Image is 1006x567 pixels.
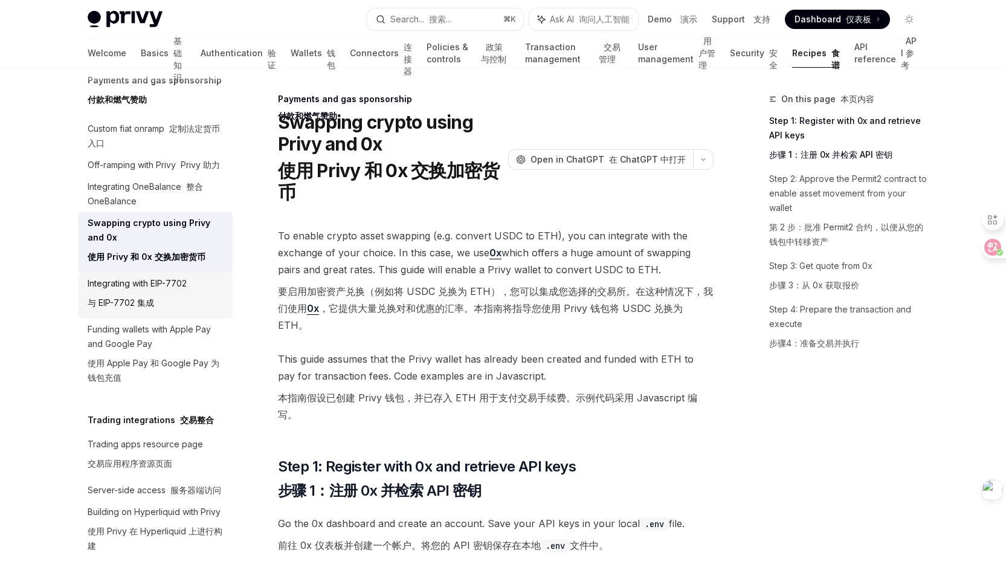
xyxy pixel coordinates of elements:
span: Dashboard [795,13,871,25]
a: Support 支持 [712,13,770,25]
a: Trading apps resource page交易应用程序资源页面 [78,433,233,479]
a: Funding wallets with Apple Pay and Google Pay使用 Apple Pay 和 Google Pay 为钱包充值 [78,319,233,394]
font: 钱包 [327,48,335,70]
a: Step 3: Get quote from 0x步骤 3：从 0x 获取报价 [769,256,929,300]
a: Welcome [88,39,126,68]
font: 步骤4：准备交易并执行 [769,338,859,348]
button: Open in ChatGPT 在 ChatGPT 中打开 [508,149,693,170]
button: Toggle dark mode [900,10,919,29]
div: Server-side access [88,483,221,497]
span: On this page [781,92,874,106]
font: 在 ChatGPT 中打开 [609,154,686,164]
a: API reference API 参考 [854,39,918,68]
font: 使用 Privy 在 Hyperliquid 上进行构建 [88,526,222,551]
div: Swapping crypto using Privy and 0x [88,216,225,269]
h1: Swapping crypto using Privy and 0x [278,111,503,208]
a: Demo 演示 [648,13,697,25]
font: 使用 Privy 和 0x 交换加密货币 [88,251,205,262]
span: Open in ChatGPT [530,154,686,166]
font: 食谱 [831,48,840,70]
font: 前往 0x 仪表板并创建一个帐户。将您的 API 密钥保存在本地 文件中。 [278,539,608,551]
font: 交易整合 [180,415,214,425]
font: 搜索... [429,14,451,24]
span: This guide assumes that the Privy wallet has already been created and funded with ETH to pay for ... [278,351,714,428]
span: Ask AI [550,13,630,25]
font: 交易应用程序资源页面 [88,458,172,468]
a: Off-ramping with Privy Privy 助力 [78,154,233,176]
a: Recipes 食谱 [792,39,840,68]
span: ⌘ K [503,15,516,24]
a: 0x [489,247,501,259]
span: Go the 0x dashboard and create an account. Save your API keys in your local file. [278,515,714,559]
h5: Trading integrations [88,413,214,427]
font: 安全 [769,48,778,70]
h5: Payments and gas sponsorship [88,73,222,112]
div: Search... [390,12,451,27]
font: 演示 [680,14,697,24]
a: Step 1: Register with 0x and retrieve API keys步骤 1：注册 0x 并检索 API 密钥 [769,111,929,169]
code: .env [541,539,570,552]
font: 基础知识 [173,36,182,82]
font: 第 2 步：批准 Permit2 合约，以便从您的钱包中转移资产 [769,222,923,247]
a: Integrating with EIP-7702与 EIP-7702 集成 [78,273,233,319]
font: 支持 [753,14,770,24]
font: 连接器 [404,42,412,76]
a: Integrating OneBalance 整合 OneBalance [78,176,233,212]
div: Trading apps resource page [88,437,203,476]
font: 询问人工智能 [579,14,630,24]
div: Integrating with EIP-7702 [88,276,187,315]
a: Server-side access 服务器端访问 [78,479,233,501]
div: Building on Hyperliquid with Privy [88,505,225,558]
a: Security 安全 [730,39,778,68]
a: Step 2: Approve the Permit2 contract to enable asset movement from your wallet第 2 步：批准 Permit2 合约... [769,169,929,256]
font: Privy 助力 [181,160,220,170]
font: 要启用加密资产兑换（例如将 USDC 兑换为 ETH），您可以集成您选择的交易所。在这种情况下，我们使用 ，它提供大量兑换对和优惠的汇率。本指南将指导您使用 Privy 钱包将 USDC 兑换为... [278,285,713,331]
img: light logo [88,11,163,28]
div: Custom fiat onramp [88,121,225,151]
span: To enable crypto asset swapping (e.g. convert USDC to ETH), you can integrate with the exchange o... [278,227,714,339]
font: 服务器端访问 [170,485,221,495]
font: 政策与控制 [481,42,506,64]
font: 用户管理 [698,36,715,70]
button: Ask AI 询问人工智能 [529,8,638,30]
a: User management 用户管理 [638,39,716,68]
a: Building on Hyperliquid with Privy使用 Privy 在 Hyperliquid 上进行构建 [78,501,233,562]
a: Custom fiat onramp 定制法定货币入口 [78,118,233,154]
a: 0x [307,302,319,315]
font: 本指南假设已创建 Privy 钱包，并已存入 ETH 用于支付交易手续费。示例代码采用 Javascript 编写。 [278,392,697,421]
a: Step 4: Prepare the transaction and execute步骤4：准备交易并执行 [769,300,929,358]
a: Swapping crypto using Privy and 0x使用 Privy 和 0x 交换加密货币 [78,212,233,273]
div: Payments and gas sponsorship [278,93,714,105]
code: .env [640,517,669,531]
a: Wallets 钱包 [291,39,335,68]
a: Basics 基础知识 [141,39,187,68]
a: Policies & controls 政策与控制 [427,39,511,68]
font: 步骤 1：注册 0x 并检索 API 密钥 [278,482,481,499]
a: Transaction management 交易管理 [525,39,623,68]
font: 交易管理 [599,42,621,64]
font: 付款和燃气赞助 [278,111,337,121]
span: Step 1: Register with 0x and retrieve API keys [278,457,576,505]
button: Search... 搜索...⌘K [367,8,523,30]
font: 付款和燃气赞助 [88,94,147,105]
a: Authentication 验证 [201,39,276,68]
font: 验证 [268,48,276,70]
font: 仪表板 [846,14,871,24]
font: 步骤 3：从 0x 获取报价 [769,280,859,290]
font: 使用 Privy 和 0x 交换加密货币 [278,160,500,203]
font: API 参考 [901,36,917,70]
font: 使用 Apple Pay 和 Google Pay 为钱包充值 [88,358,219,383]
a: Connectors 连接器 [350,39,412,68]
div: Off-ramping with Privy [88,158,220,172]
font: 步骤 1：注册 0x 并检索 API 密钥 [769,149,892,160]
a: Dashboard 仪表板 [785,10,890,29]
font: 本页内容 [840,94,874,104]
div: Integrating OneBalance [88,180,225,209]
div: Funding wallets with Apple Pay and Google Pay [88,322,225,390]
font: 与 EIP-7702 集成 [88,297,154,308]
